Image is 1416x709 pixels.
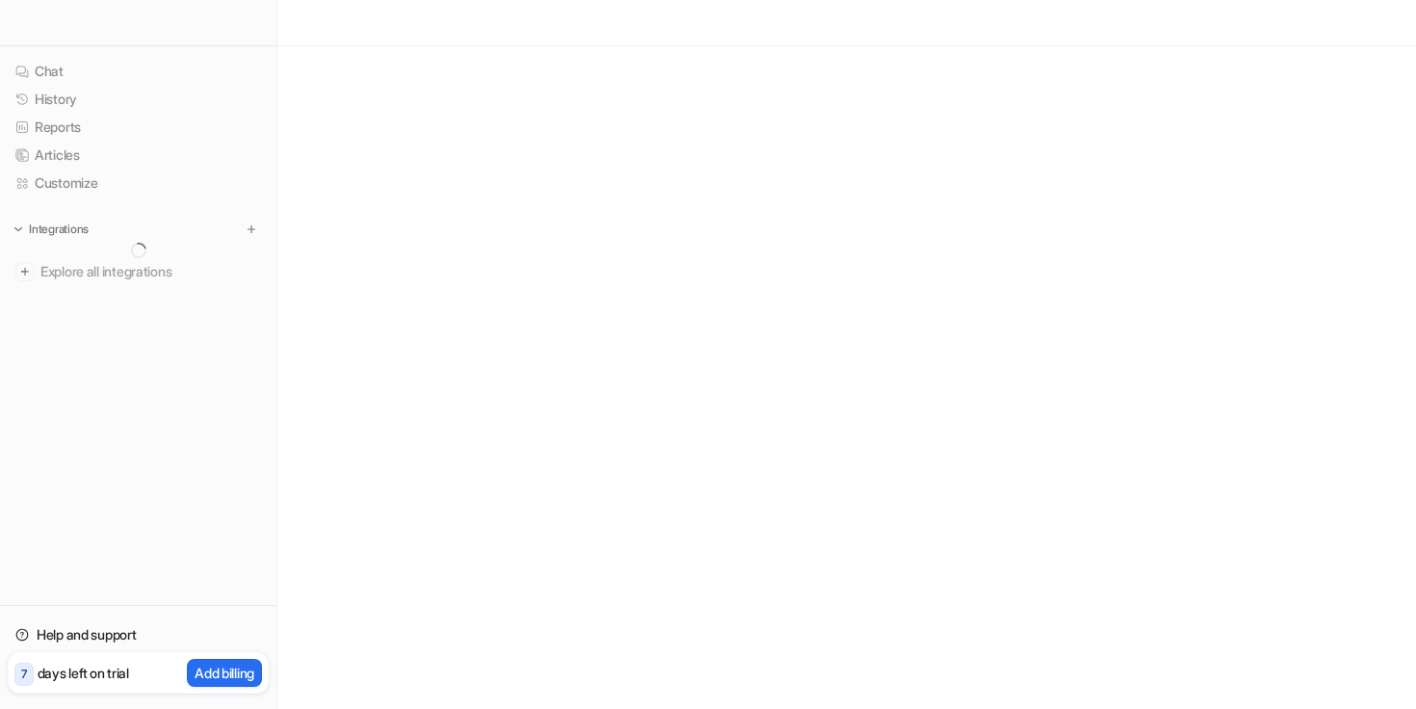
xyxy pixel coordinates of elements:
a: Reports [8,114,269,141]
span: Explore all integrations [40,256,261,287]
a: Chat [8,58,269,85]
a: Explore all integrations [8,258,269,285]
p: Integrations [29,222,89,237]
button: Integrations [8,220,94,239]
a: Customize [8,170,269,197]
a: Articles [8,142,269,169]
p: 7 [21,666,27,683]
img: explore all integrations [15,262,35,281]
p: Add billing [195,663,254,683]
img: menu_add.svg [245,223,258,236]
img: expand menu [12,223,25,236]
a: Help and support [8,621,269,648]
button: Add billing [187,659,262,687]
p: days left on trial [38,663,129,683]
a: History [8,86,269,113]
